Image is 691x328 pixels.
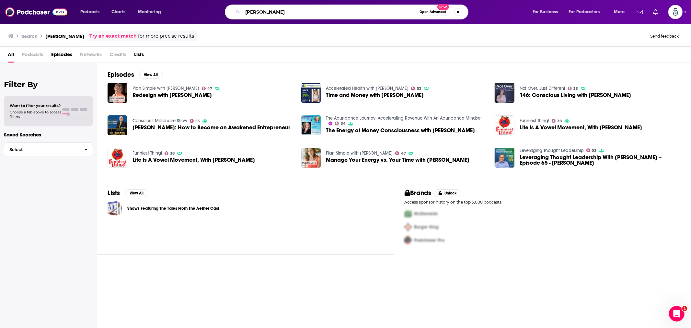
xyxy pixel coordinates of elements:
[520,125,642,130] a: Life Is A Vowel Movement, With Jackie Woodside
[592,149,597,152] span: 53
[8,49,14,63] a: All
[138,7,161,17] span: Monitoring
[125,189,148,197] button: View All
[51,49,72,63] a: Episodes
[326,115,482,121] a: The Abundance Journey: Accelerating Revenue With An Abundance Mindset
[132,118,187,123] a: Conscious Millionaire Show
[669,306,685,322] iframe: Intercom live chat
[568,87,578,90] a: 33
[326,157,469,163] a: Manage Your Energy vs. Your Time with Jackie Woodside
[108,189,120,197] h2: Lists
[552,119,562,123] a: 38
[495,115,514,135] img: Life Is A Vowel Movement, With Jackie Woodside
[108,189,148,197] a: ListsView All
[326,86,409,91] a: Accelerated Health with Sara Banta
[133,7,169,17] button: open menu
[108,83,127,103] img: Redesign with Jackie Woodside
[301,148,321,168] img: Manage Your Energy vs. Your Time with Jackie Woodside
[417,8,449,16] button: Open AdvancedNew
[634,6,645,18] a: Show notifications dropdown
[402,220,414,234] img: Second Pro Logo
[520,86,565,91] a: Not Over, Just Different
[76,7,108,17] button: open menu
[4,147,79,152] span: Select
[108,148,127,168] img: Life Is A Vowel Movement, With Jackie Woodside
[111,7,125,17] span: Charts
[243,7,417,17] input: Search podcasts, credits, & more...
[132,92,212,98] a: Redesign with Jackie Woodside
[138,32,194,40] span: for more precise results
[395,151,406,155] a: 47
[682,306,687,311] span: 1
[668,5,683,19] button: Show profile menu
[326,128,475,133] span: The Energy of Money Consciousness with [PERSON_NAME]
[668,5,683,19] img: User Profile
[326,150,393,156] a: Plan Simple with Mia Moran
[132,150,162,156] a: Funniest Thing!
[301,83,321,103] img: Time and Money with Jackie Woodside
[520,92,631,98] span: 146: Conscious Living with [PERSON_NAME]
[132,86,199,91] a: Plan Simple with Mia Moran
[520,155,681,166] span: Leveraging Thought Leadership With [PERSON_NAME] – Episode 65 - [PERSON_NAME]
[401,152,406,155] span: 47
[414,238,445,243] span: Podchaser Pro
[45,33,84,39] h3: [PERSON_NAME]
[134,49,144,63] a: Lists
[495,83,514,103] img: 146: Conscious Living with Jackie Woodside
[132,157,255,163] a: Life Is A Vowel Movement, With Jackie Woodside
[5,6,67,18] img: Podchaser - Follow, Share and Rate Podcasts
[434,189,461,197] button: Unlock
[108,71,134,79] h2: Episodes
[4,142,93,157] button: Select
[326,128,475,133] a: The Energy of Money Consciousness with Jackie Woodside
[411,87,421,90] a: 53
[165,151,175,155] a: 38
[614,7,625,17] span: More
[108,201,122,216] span: Shows Featuring The Tales From The Aether Cast
[4,132,93,138] p: Saved Searches
[326,92,424,98] a: Time and Money with Jackie Woodside
[648,33,681,39] button: Send feedback
[520,125,642,130] span: Life Is A Vowel Movement, With [PERSON_NAME]
[21,33,38,39] h3: Search
[127,205,219,212] a: Shows Featuring The Tales From The Aether Cast
[107,7,129,17] a: Charts
[405,200,681,205] p: Access sponsor history on the top 5,000 podcasts.
[437,4,449,10] span: New
[414,224,439,230] span: Burger King
[668,5,683,19] span: Logged in as Spiral5-G2
[405,189,432,197] h2: Brands
[10,103,61,108] span: Want to filter your results?
[402,207,414,220] img: First Pro Logo
[109,49,126,63] span: Credits
[80,7,99,17] span: Podcasts
[301,115,321,135] img: The Energy of Money Consciousness with Jackie Woodside
[139,71,163,79] button: View All
[4,80,93,89] h2: Filter By
[326,157,469,163] span: Manage Your Energy vs. Your Time with [PERSON_NAME]
[402,234,414,247] img: Third Pro Logo
[195,120,200,123] span: 53
[335,122,346,125] a: 34
[609,7,633,17] button: open menu
[533,7,558,17] span: For Business
[569,7,600,17] span: For Podcasters
[651,6,661,18] a: Show notifications dropdown
[22,49,43,63] span: Podcasts
[207,87,212,90] span: 47
[10,110,61,119] span: Choose a tab above to access filters.
[417,87,421,90] span: 53
[132,157,255,163] span: Life Is A Vowel Movement, With [PERSON_NAME]
[495,148,514,168] img: Leveraging Thought Leadership With Peter Winick – Episode 65 - Jackie Woodside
